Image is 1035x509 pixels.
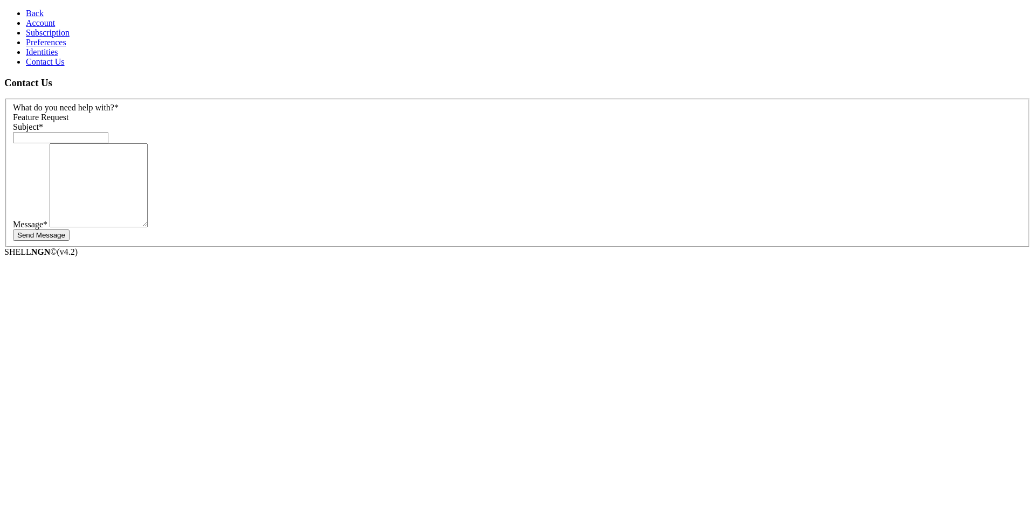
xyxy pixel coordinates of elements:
[26,47,58,57] a: Identities
[13,229,70,241] button: Send Message
[4,77,1031,89] h3: Contact Us
[13,122,43,131] label: Subject
[4,247,78,256] span: SHELL ©
[31,247,51,256] b: NGN
[26,38,66,47] a: Preferences
[13,113,69,122] span: Feature Request
[26,18,55,27] a: Account
[13,113,1022,122] div: Feature Request
[13,103,119,112] label: What do you need help with?
[26,28,70,37] a: Subscription
[57,247,78,256] span: 4.2.0
[26,57,65,66] a: Contact Us
[26,9,44,18] a: Back
[13,220,47,229] label: Message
